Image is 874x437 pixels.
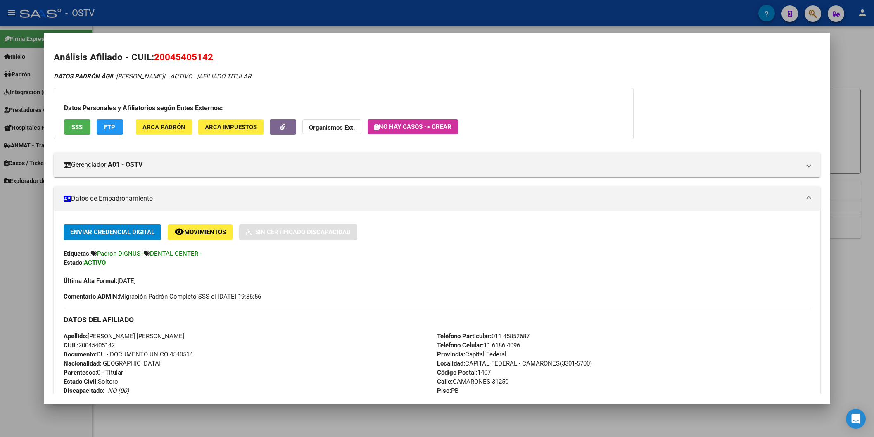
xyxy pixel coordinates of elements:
[198,119,264,135] button: ARCA Impuestos
[64,351,193,358] span: DU - DOCUMENTO UNICO 4540514
[64,194,800,204] mat-panel-title: Datos de Empadronamiento
[368,119,458,134] button: No hay casos -> Crear
[84,259,106,266] strong: ACTIVO
[64,103,623,113] h3: Datos Personales y Afiliatorios según Entes Externos:
[71,123,83,131] span: SSS
[54,50,820,64] h2: Análisis Afiliado - CUIL:
[437,369,477,376] strong: Código Postal:
[184,229,226,236] span: Movimientos
[437,342,484,349] strong: Teléfono Celular:
[846,409,866,429] div: Open Intercom Messenger
[64,292,261,301] span: Migración Padrón Completo SSS el [DATE] 19:36:56
[374,123,451,131] span: No hay casos -> Crear
[150,250,202,257] span: DENTAL CENTER -
[437,332,530,340] span: 011 45852687
[437,378,453,385] strong: Calle:
[142,123,185,131] span: ARCA Padrón
[64,378,118,385] span: Soltero
[205,123,257,131] span: ARCA Impuestos
[64,315,810,324] h3: DATOS DEL AFILIADO
[64,332,88,340] strong: Apellido:
[104,123,115,131] span: FTP
[64,332,184,340] span: [PERSON_NAME] [PERSON_NAME]
[239,224,357,240] button: Sin Certificado Discapacidad
[108,160,142,170] strong: A01 - OSTV
[136,119,192,135] button: ARCA Padrón
[64,277,117,285] strong: Última Alta Formal:
[168,224,233,240] button: Movimientos
[199,73,251,80] span: AFILIADO TITULAR
[64,224,161,240] button: Enviar Credencial Digital
[54,152,820,177] mat-expansion-panel-header: Gerenciador:A01 - OSTV
[64,387,104,394] strong: Discapacitado:
[64,360,161,367] span: [GEOGRAPHIC_DATA]
[437,387,451,394] strong: Piso:
[64,342,78,349] strong: CUIL:
[437,387,458,394] span: PB
[64,351,97,358] strong: Documento:
[64,342,115,349] span: 20045405142
[64,277,136,285] span: [DATE]
[54,73,164,80] span: [PERSON_NAME]
[174,227,184,237] mat-icon: remove_red_eye
[97,119,123,135] button: FTP
[437,378,508,385] span: CAMARONES 31250
[154,52,213,62] span: 20045405142
[64,369,123,376] span: 0 - Titular
[64,259,84,266] strong: Estado:
[437,332,492,340] strong: Teléfono Particular:
[437,360,592,367] span: CAPITAL FEDERAL - CAMARONES(3301-5700)
[437,351,506,358] span: Capital Federal
[309,124,355,131] strong: Organismos Ext.
[64,119,90,135] button: SSS
[64,378,98,385] strong: Estado Civil:
[64,360,101,367] strong: Nacionalidad:
[302,119,361,135] button: Organismos Ext.
[64,250,91,257] strong: Etiquetas:
[437,351,465,358] strong: Provincia:
[437,342,520,349] span: 11 6186 4096
[64,160,800,170] mat-panel-title: Gerenciador:
[437,360,465,367] strong: Localidad:
[437,369,491,376] span: 1407
[54,73,251,80] i: | ACTIVO |
[54,73,116,80] strong: DATOS PADRÓN ÁGIL:
[108,387,129,394] i: NO (00)
[255,229,351,236] span: Sin Certificado Discapacidad
[54,186,820,211] mat-expansion-panel-header: Datos de Empadronamiento
[70,229,154,236] span: Enviar Credencial Digital
[97,250,144,257] span: Padron DIGNUS -
[64,293,119,300] strong: Comentario ADMIN:
[64,369,97,376] strong: Parentesco:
